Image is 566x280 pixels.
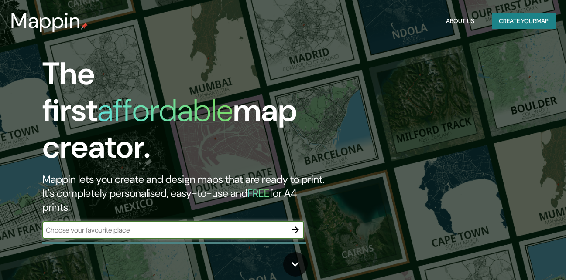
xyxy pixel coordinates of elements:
h2: Mappin lets you create and design maps that are ready to print. It's completely personalised, eas... [42,172,326,214]
h5: FREE [247,186,270,200]
h1: The first map creator. [42,56,326,172]
h3: Mappin [10,9,81,33]
img: mappin-pin [81,23,88,30]
input: Choose your favourite place [42,225,287,235]
h1: affordable [97,90,233,131]
button: About Us [443,13,478,29]
button: Create yourmap [492,13,556,29]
